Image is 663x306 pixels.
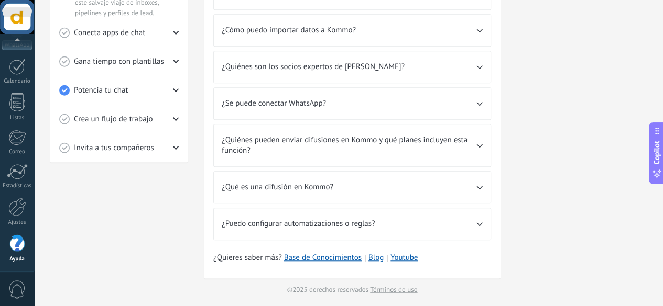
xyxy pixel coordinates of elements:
div: Listas [2,115,32,121]
span: Potencia tu chat [74,85,128,96]
span: © 2025 derechos reservados | [287,285,418,295]
span: ¿Quiénes pueden enviar difusiones en Kommo y qué planes incluyen esta función? [222,135,476,156]
span: ¿Quieres saber más? [213,253,418,263]
span: Copilot [651,140,662,164]
div: Correo [2,149,32,155]
div: ¿Quiénes pueden enviar difusiones en Kommo y qué planes incluyen esta función? [213,124,491,167]
span: ¿Qué es una difusión en Kommo? [222,182,476,192]
div: ¿Cómo puedo importar datos a Kommo? [213,14,491,47]
a: Base de Conocimientos [284,253,362,263]
span: ¿Quiénes son los socios expertos de [PERSON_NAME]? [222,62,476,72]
a: Blog [368,253,384,263]
a: Términos de uso [370,285,417,294]
span: ¿Se puede conectar WhatsApp? [222,98,476,109]
div: ¿Qué es una difusión en Kommo? [213,171,491,203]
div: Calendario [2,78,32,85]
div: ¿Quiénes son los socios expertos de [PERSON_NAME]? [213,51,491,83]
div: ¿Puedo configurar automatizaciones o reglas? [213,208,491,240]
span: ¿Cómo puedo importar datos a Kommo? [222,25,476,36]
span: Invita a tus compañeros [74,143,154,153]
span: Gana tiempo con plantillas [74,56,164,67]
div: Estadísticas [2,183,32,189]
div: Ajustes [2,219,32,226]
a: Youtube [390,253,418,263]
span: Conecta apps de chat [74,28,145,38]
div: Ayuda [2,256,32,263]
span: ¿Puedo configurar automatizaciones o reglas? [222,219,476,229]
span: Crea un flujo de trabajo [74,114,153,124]
div: ¿Se puede conectar WhatsApp? [213,87,491,120]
